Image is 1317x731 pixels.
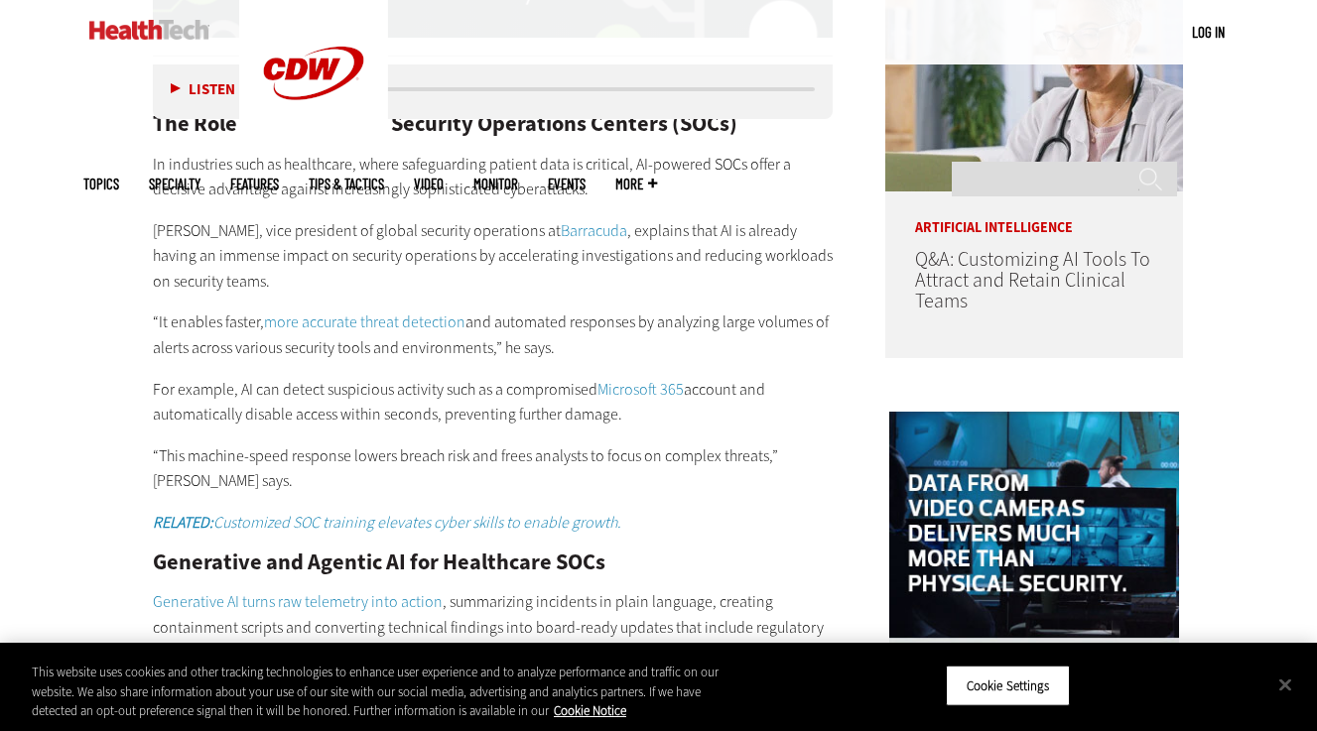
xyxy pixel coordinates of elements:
span: Topics [83,177,119,191]
a: Barracuda [561,220,627,241]
strong: RELATED: [153,512,213,533]
a: Q&A: Customizing AI Tools To Attract and Retain Clinical Teams [915,246,1150,314]
div: This website uses cookies and other tracking technologies to enhance user experience and to analy... [32,663,724,721]
p: For example, AI can detect suspicious activity such as a compromised account and automatically di... [153,377,834,427]
a: MonITor [473,177,518,191]
p: , summarizing incidents in plain language, creating containment scripts and converting technical ... [153,589,834,666]
em: Customized SOC training elevates cyber skills to enable growth. [153,512,621,533]
a: Microsoft 365 [597,379,684,400]
a: more accurate threat detection [264,311,465,332]
a: More information about your privacy [554,702,626,719]
a: Log in [1192,23,1225,41]
div: User menu [1192,22,1225,43]
span: Specialty [149,177,200,191]
p: “It enables faster, and automated responses by analyzing large volumes of alerts across various s... [153,309,834,360]
span: More [615,177,657,191]
a: Events [548,177,586,191]
button: Cookie Settings [946,665,1070,706]
a: Generative AI turns raw telemetry into action [153,591,443,612]
button: Close [1263,663,1307,706]
a: RELATED:Customized SOC training elevates cyber skills to enable growth. [153,512,621,533]
a: CDW [239,131,388,152]
p: Artificial Intelligence [885,191,1183,235]
a: Features [230,177,279,191]
a: Tips & Tactics [309,177,384,191]
p: “This machine-speed response lowers breach risk and frees analysts to focus on complex threats,” ... [153,443,834,494]
a: Video [414,177,444,191]
img: Home [89,20,209,40]
h2: Generative and Agentic AI for Healthcare SOCs [153,551,834,573]
p: [PERSON_NAME], vice president of global security operations at , explains that AI is already havi... [153,218,834,295]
